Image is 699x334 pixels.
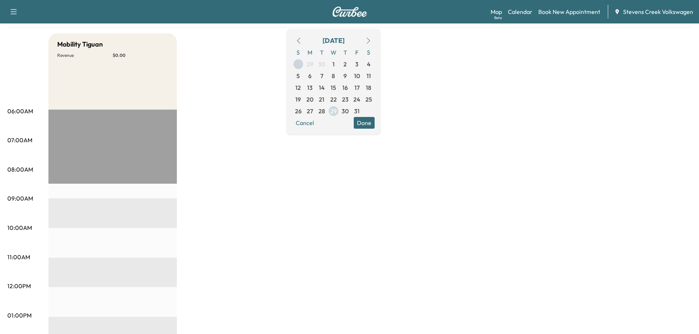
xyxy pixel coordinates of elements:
span: 28 [318,107,325,115]
span: 12 [295,83,301,92]
span: Stevens Creek Volkswagen [623,7,693,16]
span: 11 [367,71,371,80]
span: 19 [295,95,301,104]
span: 18 [366,83,371,92]
span: S [292,47,304,58]
h5: Mobility Tiguan [57,39,103,49]
span: 25 [365,95,372,104]
span: 5 [296,71,300,80]
span: 26 [295,107,302,115]
a: Calendar [508,7,532,16]
p: Revenue [57,52,113,58]
span: 10 [354,71,360,80]
p: 07:00AM [7,136,32,144]
p: 10:00AM [7,223,32,232]
p: 09:00AM [7,194,33,203]
div: [DATE] [323,36,345,46]
span: 9 [343,71,347,80]
span: 17 [354,83,360,92]
span: 21 [319,95,324,104]
span: 27 [307,107,313,115]
span: 13 [307,83,313,92]
span: 30 [318,60,325,69]
span: 30 [342,107,349,115]
span: 23 [342,95,349,104]
p: $ 0.00 [113,52,168,58]
span: 2 [343,60,347,69]
p: 06:00AM [7,107,33,115]
button: Done [354,117,375,129]
span: W [328,47,339,58]
span: 3 [355,60,358,69]
span: 31 [354,107,360,115]
span: 14 [319,83,325,92]
span: T [316,47,328,58]
span: 22 [330,95,337,104]
p: 12:00PM [7,282,31,290]
span: 4 [367,60,371,69]
span: 15 [331,83,336,92]
span: 24 [353,95,360,104]
p: 11:00AM [7,253,30,261]
a: MapBeta [491,7,502,16]
span: 7 [320,71,323,80]
a: Book New Appointment [538,7,600,16]
span: 6 [308,71,312,80]
span: 28 [295,60,302,69]
span: 29 [330,107,337,115]
span: 8 [332,71,335,80]
span: 1 [332,60,335,69]
span: F [351,47,363,58]
img: Curbee Logo [332,7,367,17]
div: Beta [494,15,502,21]
p: 01:00PM [7,311,32,320]
span: S [363,47,375,58]
p: 08:00AM [7,165,33,174]
span: 29 [307,60,313,69]
button: Cancel [292,117,317,129]
span: T [339,47,351,58]
span: M [304,47,316,58]
span: 16 [342,83,348,92]
span: 20 [306,95,313,104]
